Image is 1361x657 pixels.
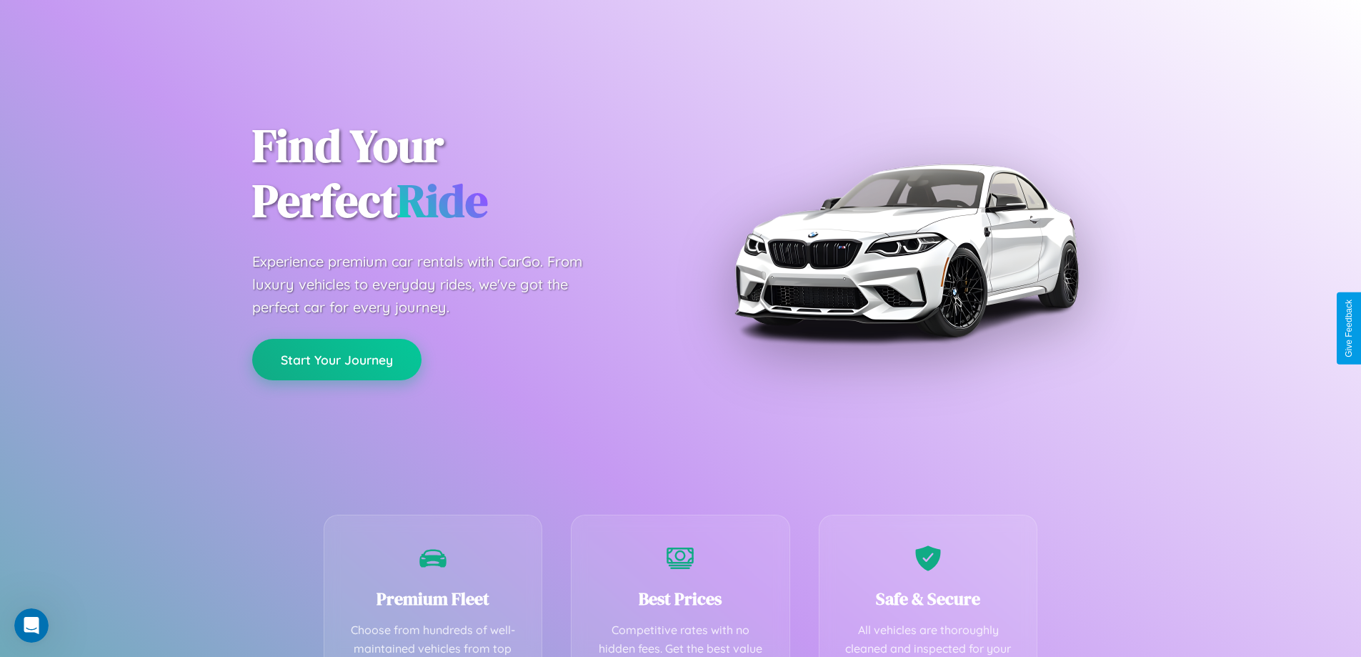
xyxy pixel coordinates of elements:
span: Ride [397,169,488,232]
div: Give Feedback [1344,300,1354,357]
iframe: Intercom live chat [14,608,49,643]
h3: Safe & Secure [841,587,1016,611]
h3: Premium Fleet [346,587,521,611]
p: Experience premium car rentals with CarGo. From luxury vehicles to everyday rides, we've got the ... [252,250,609,319]
h3: Best Prices [593,587,768,611]
h1: Find Your Perfect [252,119,659,229]
button: Start Your Journey [252,339,422,380]
img: Premium BMW car rental vehicle [727,71,1085,429]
